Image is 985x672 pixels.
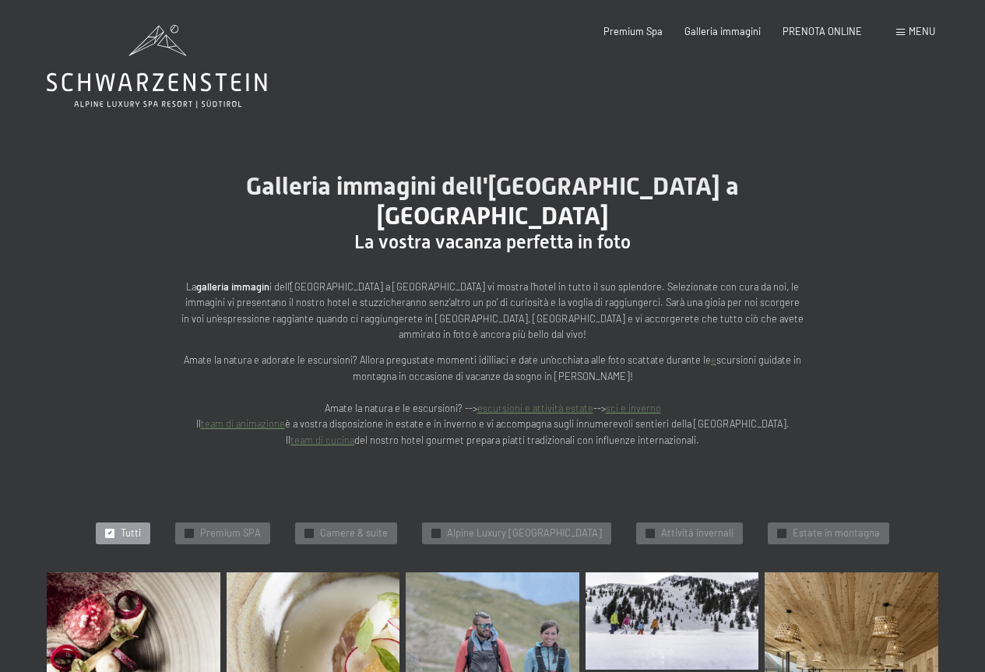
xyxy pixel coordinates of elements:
img: Immagini [586,572,759,670]
span: Galleria immagini dell'[GEOGRAPHIC_DATA] a [GEOGRAPHIC_DATA] [246,171,739,230]
span: ✓ [434,529,439,537]
a: Galleria immagini [684,25,761,37]
a: sci e inverno [606,402,661,414]
strong: galleria immagin [196,280,269,293]
span: Menu [909,25,935,37]
span: ✓ [107,529,113,537]
span: La vostra vacanza perfetta in foto [354,231,631,253]
span: ✓ [187,529,192,537]
a: e [711,354,716,366]
span: ✓ [648,529,653,537]
p: La i dell’[GEOGRAPHIC_DATA] a [GEOGRAPHIC_DATA] vi mostra l’hotel in tutto il suo splendore. Sele... [181,279,804,343]
span: Camere & suite [320,526,388,540]
a: Premium Spa [603,25,663,37]
a: team di cucina [290,434,354,446]
span: ✓ [307,529,312,537]
a: escursioni e attività estate [477,402,593,414]
span: Premium SPA [200,526,261,540]
span: Estate in montagna [793,526,880,540]
span: Tutti [121,526,141,540]
p: Amate la natura e adorate le escursioni? Allora pregustate momenti idilliaci e date un’occhiata a... [181,352,804,448]
span: Alpine Luxury [GEOGRAPHIC_DATA] [447,526,602,540]
a: team di animazione [201,417,285,430]
span: ✓ [779,529,785,537]
a: PRENOTA ONLINE [783,25,862,37]
span: Attivitá invernali [661,526,733,540]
